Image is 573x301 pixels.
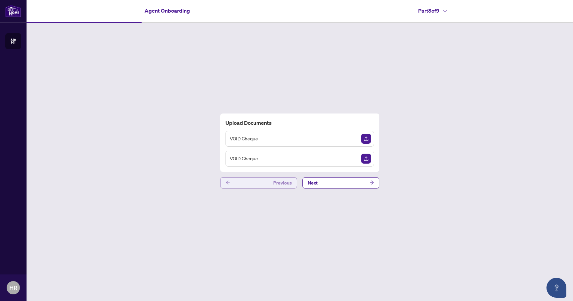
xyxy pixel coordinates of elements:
h4: Agent Onboarding [145,7,190,15]
span: HR [9,283,18,292]
span: arrow-right [369,180,374,185]
img: Upload Document [361,154,371,164]
span: Previous [273,178,292,188]
img: Upload Document [361,134,371,144]
button: Previous [220,177,297,188]
span: VOID Cheque [230,135,258,142]
h4: Part 8 of 9 [418,7,447,15]
h4: Upload Documents [225,119,374,127]
img: logo [5,5,21,17]
span: Next [308,178,318,188]
button: Open asap [546,278,566,298]
span: VOID Cheque [230,155,258,162]
button: Next [302,177,379,188]
span: arrow-left [225,180,230,185]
